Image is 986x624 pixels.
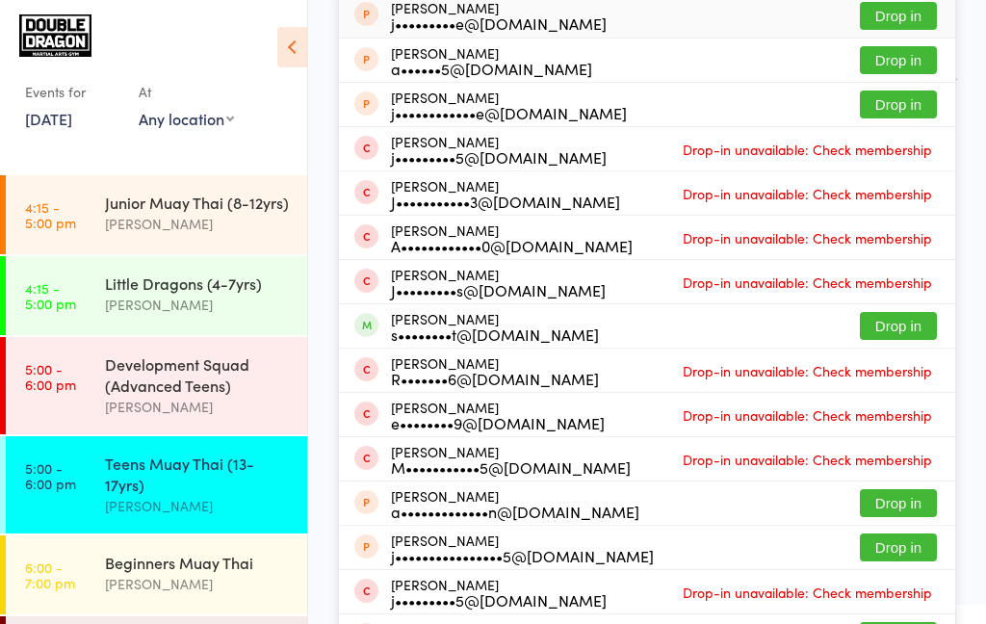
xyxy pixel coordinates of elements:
[391,355,599,386] div: [PERSON_NAME]
[6,535,307,614] a: 6:00 -7:00 pmBeginners Muay Thai[PERSON_NAME]
[25,76,119,108] div: Events for
[105,396,291,418] div: [PERSON_NAME]
[391,415,605,430] div: e••••••••9@[DOMAIN_NAME]
[25,361,76,392] time: 5:00 - 6:00 pm
[860,46,937,74] button: Drop in
[678,223,937,252] span: Drop-in unavailable: Check membership
[25,559,75,590] time: 6:00 - 7:00 pm
[391,371,599,386] div: R•••••••6@[DOMAIN_NAME]
[860,91,937,118] button: Drop in
[391,238,633,253] div: A••••••••••••0@[DOMAIN_NAME]
[391,488,639,519] div: [PERSON_NAME]
[678,445,937,474] span: Drop-in unavailable: Check membership
[391,577,607,608] div: [PERSON_NAME]
[391,149,607,165] div: j•••••••••5@[DOMAIN_NAME]
[105,273,291,294] div: Little Dragons (4-7yrs)
[25,460,76,491] time: 5:00 - 6:00 pm
[678,135,937,164] span: Drop-in unavailable: Check membership
[6,256,307,335] a: 4:15 -5:00 pmLittle Dragons (4-7yrs)[PERSON_NAME]
[678,268,937,297] span: Drop-in unavailable: Check membership
[391,45,592,76] div: [PERSON_NAME]
[860,533,937,561] button: Drop in
[391,105,627,120] div: j••••••••••••e@[DOMAIN_NAME]
[678,401,937,429] span: Drop-in unavailable: Check membership
[105,213,291,235] div: [PERSON_NAME]
[391,178,620,209] div: [PERSON_NAME]
[25,108,72,129] a: [DATE]
[25,280,76,311] time: 4:15 - 5:00 pm
[391,222,633,253] div: [PERSON_NAME]
[6,337,307,434] a: 5:00 -6:00 pmDevelopment Squad (Advanced Teens)[PERSON_NAME]
[678,356,937,385] span: Drop-in unavailable: Check membership
[391,15,607,31] div: j•••••••••e@[DOMAIN_NAME]
[105,192,291,213] div: Junior Muay Thai (8-12yrs)
[391,326,599,342] div: s••••••••t@[DOMAIN_NAME]
[391,444,631,475] div: [PERSON_NAME]
[105,552,291,573] div: Beginners Muay Thai
[391,282,606,298] div: J•••••••••s@[DOMAIN_NAME]
[391,459,631,475] div: M•••••••••••5@[DOMAIN_NAME]
[391,90,627,120] div: [PERSON_NAME]
[391,311,599,342] div: [PERSON_NAME]
[6,175,307,254] a: 4:15 -5:00 pmJunior Muay Thai (8-12yrs)[PERSON_NAME]
[860,2,937,30] button: Drop in
[391,592,607,608] div: j•••••••••5@[DOMAIN_NAME]
[25,199,76,230] time: 4:15 - 5:00 pm
[139,108,234,129] div: Any location
[678,578,937,607] span: Drop-in unavailable: Check membership
[105,573,291,595] div: [PERSON_NAME]
[391,134,607,165] div: [PERSON_NAME]
[391,400,605,430] div: [PERSON_NAME]
[105,353,291,396] div: Development Squad (Advanced Teens)
[391,61,592,76] div: a••••••5@[DOMAIN_NAME]
[391,548,654,563] div: j••••••••••••••••5@[DOMAIN_NAME]
[139,76,234,108] div: At
[391,267,606,298] div: [PERSON_NAME]
[860,489,937,517] button: Drop in
[678,179,937,208] span: Drop-in unavailable: Check membership
[6,436,307,533] a: 5:00 -6:00 pmTeens Muay Thai (13-17yrs)[PERSON_NAME]
[105,294,291,316] div: [PERSON_NAME]
[105,495,291,517] div: [PERSON_NAME]
[391,194,620,209] div: J•••••••••••3@[DOMAIN_NAME]
[19,14,91,57] img: Double Dragon Gym
[105,453,291,495] div: Teens Muay Thai (13-17yrs)
[391,533,654,563] div: [PERSON_NAME]
[860,312,937,340] button: Drop in
[391,504,639,519] div: a•••••••••••••n@[DOMAIN_NAME]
